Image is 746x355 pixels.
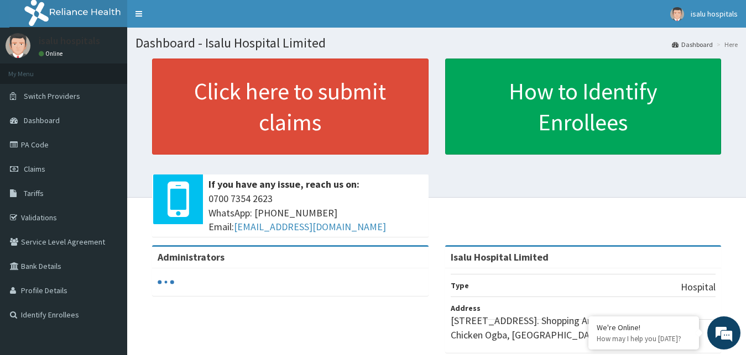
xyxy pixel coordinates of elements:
[597,322,691,332] div: We're Online!
[451,251,549,263] strong: Isalu Hospital Limited
[158,274,174,290] svg: audio-loading
[597,334,691,343] p: How may I help you today?
[451,280,469,290] b: Type
[681,280,716,294] p: Hospital
[691,9,738,19] span: isalu hospitals
[445,59,722,155] a: How to Identify Enrollees
[451,314,716,342] p: [STREET_ADDRESS]. Shopping Arcade, Beside Tastee Fried Chicken Ogba, [GEOGRAPHIC_DATA]
[24,91,80,101] span: Switch Providers
[451,303,481,313] b: Address
[24,188,44,198] span: Tariffs
[39,50,65,57] a: Online
[39,36,100,46] p: isalu hospitals
[6,33,30,58] img: User Image
[208,192,423,234] span: 0700 7354 2623 WhatsApp: [PHONE_NUMBER] Email:
[672,40,713,49] a: Dashboard
[670,7,684,21] img: User Image
[152,59,429,155] a: Click here to submit claims
[24,164,45,174] span: Claims
[714,40,738,49] li: Here
[208,178,359,190] b: If you have any issue, reach us on:
[24,115,60,125] span: Dashboard
[234,220,386,233] a: [EMAIL_ADDRESS][DOMAIN_NAME]
[135,36,738,50] h1: Dashboard - Isalu Hospital Limited
[158,251,225,263] b: Administrators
